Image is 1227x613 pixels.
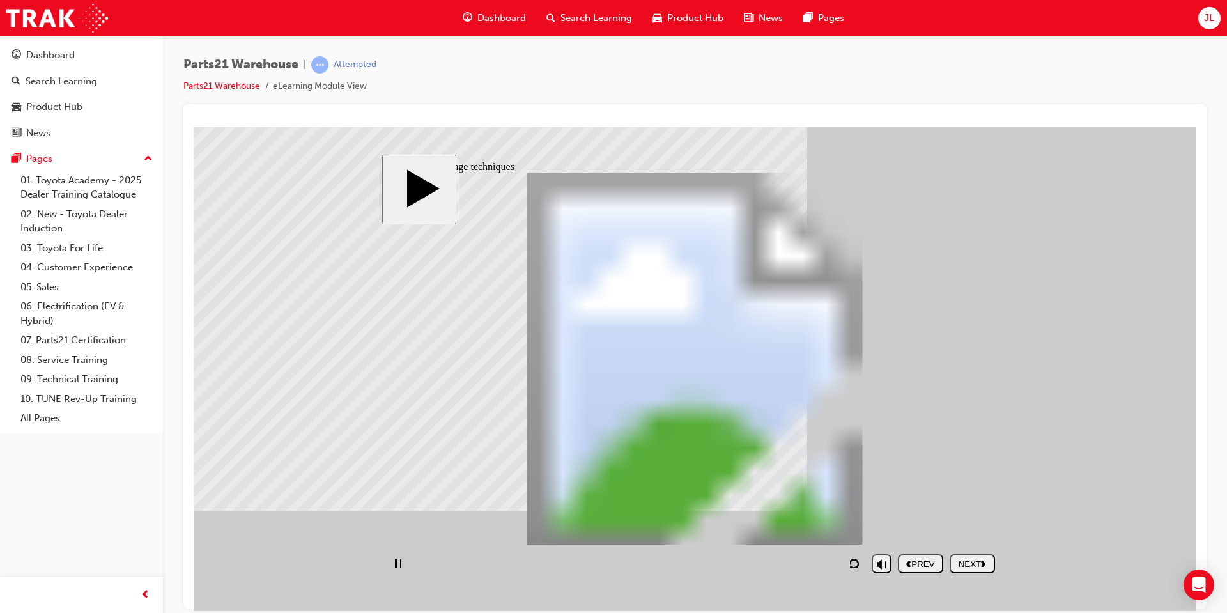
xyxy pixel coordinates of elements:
[15,408,158,428] a: All Pages
[546,10,555,26] span: search-icon
[12,76,20,88] span: search-icon
[15,171,158,205] a: 01. Toyota Academy - 2025 Dealer Training Catalogue
[15,297,158,330] a: 06. Electrification (EV & Hybrid)
[15,330,158,350] a: 07. Parts21 Certification
[667,11,723,26] span: Product Hub
[1184,570,1214,600] div: Open Intercom Messenger
[642,5,734,31] a: car-iconProduct Hub
[141,587,150,603] span: prev-icon
[12,102,21,113] span: car-icon
[759,11,783,26] span: News
[5,43,158,67] a: Dashboard
[26,48,75,63] div: Dashboard
[12,153,21,165] span: pages-icon
[183,81,260,91] a: Parts21 Warehouse
[452,5,536,31] a: guage-iconDashboard
[26,126,50,141] div: News
[26,100,82,114] div: Product Hub
[5,121,158,145] a: News
[15,205,158,238] a: 02. New - Toyota Dealer Induction
[744,10,753,26] span: news-icon
[15,258,158,277] a: 04. Customer Experience
[5,41,158,147] button: DashboardSearch LearningProduct HubNews
[26,74,97,89] div: Search Learning
[652,10,662,26] span: car-icon
[6,4,108,33] img: Trak
[273,79,367,94] li: eLearning Module View
[26,151,52,166] div: Pages
[803,10,813,26] span: pages-icon
[536,5,642,31] a: search-iconSearch Learning
[12,128,21,139] span: news-icon
[15,238,158,258] a: 03. Toyota For Life
[1198,7,1221,29] button: JL
[1204,11,1214,26] span: JL
[15,369,158,389] a: 09. Technical Training
[5,95,158,119] a: Product Hub
[463,10,472,26] span: guage-icon
[189,27,263,97] button: Start
[818,11,844,26] span: Pages
[793,5,854,31] a: pages-iconPages
[477,11,526,26] span: Dashboard
[15,350,158,370] a: 08. Service Training
[334,59,376,71] div: Attempted
[304,58,306,72] span: |
[560,11,632,26] span: Search Learning
[183,58,298,72] span: Parts21 Warehouse
[15,389,158,409] a: 10. TUNE Rev-Up Training
[12,50,21,61] span: guage-icon
[5,147,158,171] button: Pages
[15,277,158,297] a: 05. Sales
[734,5,793,31] a: news-iconNews
[144,151,153,167] span: up-icon
[311,56,328,74] span: learningRecordVerb_ATTEMPT-icon
[189,27,815,456] div: Parts21Warehouse Start Course
[5,70,158,93] a: Search Learning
